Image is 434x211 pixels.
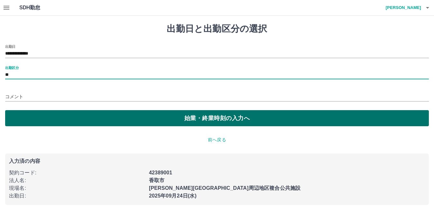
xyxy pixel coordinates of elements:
p: 法人名 : [9,177,145,184]
b: 香取市 [149,178,164,183]
p: 出勤日 : [9,192,145,200]
h1: 出勤日と出勤区分の選択 [5,23,429,34]
p: 入力済の内容 [9,159,425,164]
button: 始業・終業時刻の入力へ [5,110,429,126]
b: 2025年09月24日(水) [149,193,197,198]
p: 現場名 : [9,184,145,192]
b: 42389001 [149,170,172,175]
p: 契約コード : [9,169,145,177]
b: [PERSON_NAME][GEOGRAPHIC_DATA]周辺地区複合公共施設 [149,185,300,191]
p: 前へ戻る [5,136,429,143]
label: 出勤区分 [5,65,19,70]
label: 出勤日 [5,44,15,49]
